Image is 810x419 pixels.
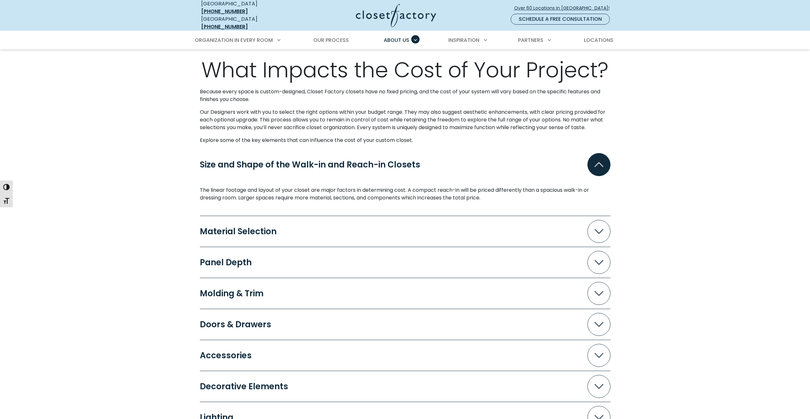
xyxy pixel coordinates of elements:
[200,220,610,243] button: Material Selection
[200,382,293,391] div: Decorative Elements
[384,36,409,44] span: About Us
[200,289,269,298] div: Molding & Trim
[200,160,425,169] div: Size and Shape of the Walk-in and Reach-in Closets
[200,313,610,336] button: Doors & Drawers
[190,31,620,49] nav: Primary Menu
[356,4,436,27] img: Closet Factory Logo
[201,8,248,15] a: [PHONE_NUMBER]
[518,36,543,44] span: Partners
[448,36,479,44] span: Inspiration
[200,227,282,236] div: Material Selection
[313,36,349,44] span: Our Process
[200,320,276,329] div: Doors & Drawers
[200,344,610,367] button: Accessories
[200,282,610,305] button: Molding & Trim
[200,351,257,360] div: Accessories
[200,258,257,267] div: Panel Depth
[201,23,248,30] a: [PHONE_NUMBER]
[200,153,610,176] button: Size and Shape of the Walk-in and Reach-in Closets
[200,251,610,274] button: Panel Depth
[201,55,609,84] span: What Impacts the Cost of Your Project?
[200,108,610,131] p: Our Designers work with you to select the right options within your budget range. They may also s...
[200,186,610,202] p: The linear footage and layout of your closet are major factors in determining cost. A compact rea...
[200,186,610,202] div: Size and Shape of the Walk-in and Reach-in Closets
[584,36,613,44] span: Locations
[200,375,610,398] button: Decorative Elements
[514,3,615,14] a: Over 60 Locations in [GEOGRAPHIC_DATA]!
[200,88,610,103] p: Because every space is custom-designed, Closet Factory closets have no fixed pricing, and the cos...
[514,5,615,12] span: Over 60 Locations in [GEOGRAPHIC_DATA]!
[200,136,610,144] p: Explore some of the key elements that can influence the cost of your custom closet.
[511,14,610,25] a: Schedule a Free Consultation
[195,36,273,44] span: Organization in Every Room
[201,15,294,31] div: [GEOGRAPHIC_DATA]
